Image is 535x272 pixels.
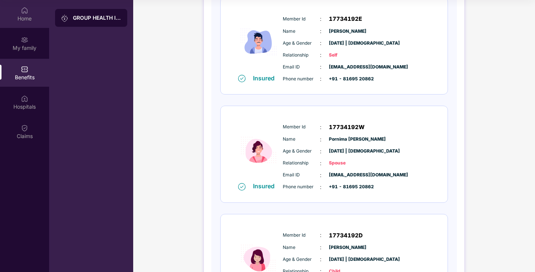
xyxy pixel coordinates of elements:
span: [PERSON_NAME] [329,28,366,35]
img: svg+xml;base64,PHN2ZyBpZD0iSG9zcGl0YWxzIiB4bWxucz0iaHR0cDovL3d3dy53My5vcmcvMjAwMC9zdmciIHdpZHRoPS... [21,95,28,102]
span: +91 - 81695 20862 [329,76,366,83]
span: Email ID [283,172,320,179]
span: Age & Gender [283,256,320,263]
span: Name [283,28,320,35]
span: [PERSON_NAME] [329,244,366,251]
span: 17734192W [329,123,365,132]
span: : [320,231,321,239]
span: : [320,135,321,144]
span: Member Id [283,16,320,23]
span: Self [329,52,366,59]
img: icon [236,10,281,74]
span: : [320,243,321,252]
span: Pornima [PERSON_NAME] [329,136,366,143]
img: svg+xml;base64,PHN2ZyB4bWxucz0iaHR0cDovL3d3dy53My5vcmcvMjAwMC9zdmciIHdpZHRoPSIxNiIgaGVpZ2h0PSIxNi... [238,75,246,82]
img: svg+xml;base64,PHN2ZyB4bWxucz0iaHR0cDovL3d3dy53My5vcmcvMjAwMC9zdmciIHdpZHRoPSIxNiIgaGVpZ2h0PSIxNi... [238,183,246,191]
span: Age & Gender [283,148,320,155]
span: : [320,171,321,179]
span: Phone number [283,76,320,83]
div: Insured [253,182,279,190]
span: : [320,75,321,83]
img: svg+xml;base64,PHN2ZyB3aWR0aD0iMjAiIGhlaWdodD0iMjAiIHZpZXdCb3g9IjAgMCAyMCAyMCIgZmlsbD0ibm9uZSIgeG... [61,15,68,22]
img: svg+xml;base64,PHN2ZyBpZD0iQ2xhaW0iIHhtbG5zPSJodHRwOi8vd3d3LnczLm9yZy8yMDAwL3N2ZyIgd2lkdGg9IjIwIi... [21,124,28,132]
div: GROUP HEALTH INSURANCE [73,14,121,22]
span: [DATE] | [DEMOGRAPHIC_DATA] [329,256,366,263]
span: Spouse [329,160,366,167]
img: svg+xml;base64,PHN2ZyB3aWR0aD0iMjAiIGhlaWdodD0iMjAiIHZpZXdCb3g9IjAgMCAyMCAyMCIgZmlsbD0ibm9uZSIgeG... [21,36,28,44]
div: Insured [253,74,279,82]
span: : [320,51,321,59]
span: Member Id [283,232,320,239]
span: : [320,15,321,23]
span: : [320,183,321,191]
img: svg+xml;base64,PHN2ZyBpZD0iQmVuZWZpdHMiIHhtbG5zPSJodHRwOi8vd3d3LnczLm9yZy8yMDAwL3N2ZyIgd2lkdGg9Ij... [21,65,28,73]
span: [DATE] | [DEMOGRAPHIC_DATA] [329,40,366,47]
span: 17734192E [329,15,362,23]
span: : [320,159,321,167]
span: +91 - 81695 20862 [329,183,366,191]
span: Email ID [283,64,320,71]
span: : [320,255,321,263]
span: Name [283,244,320,251]
span: Age & Gender [283,40,320,47]
span: : [320,63,321,71]
span: [DATE] | [DEMOGRAPHIC_DATA] [329,148,366,155]
span: : [320,123,321,131]
span: 17734192D [329,231,363,240]
span: : [320,147,321,156]
span: Relationship [283,160,320,167]
span: Phone number [283,183,320,191]
span: Relationship [283,52,320,59]
span: : [320,27,321,35]
span: [EMAIL_ADDRESS][DOMAIN_NAME] [329,172,366,179]
img: icon [236,118,281,182]
span: Member Id [283,124,320,131]
img: svg+xml;base64,PHN2ZyBpZD0iSG9tZSIgeG1sbnM9Imh0dHA6Ly93d3cudzMub3JnLzIwMDAvc3ZnIiB3aWR0aD0iMjAiIG... [21,7,28,14]
span: Name [283,136,320,143]
span: : [320,39,321,47]
span: [EMAIL_ADDRESS][DOMAIN_NAME] [329,64,366,71]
